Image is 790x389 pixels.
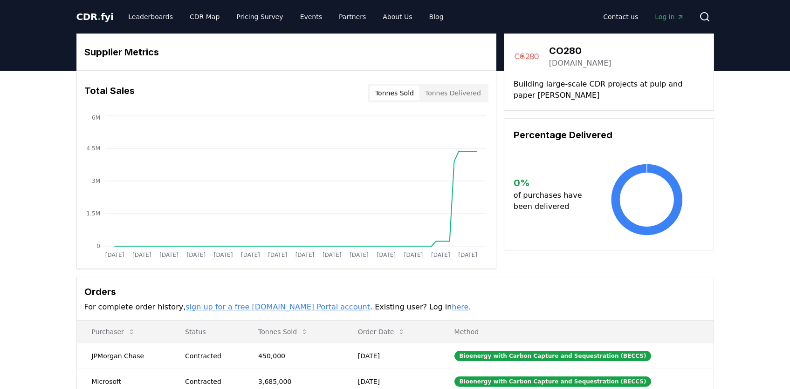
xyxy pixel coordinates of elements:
[96,243,100,249] tspan: 0
[454,376,652,387] div: Bioenergy with Carbon Capture and Sequestration (BECCS)
[370,86,419,101] button: Tonnes Sold
[178,327,236,336] p: Status
[76,11,114,22] span: CDR fyi
[159,252,179,258] tspan: [DATE]
[514,176,590,190] h3: 0 %
[422,8,451,25] a: Blog
[186,252,206,258] tspan: [DATE]
[185,302,370,311] a: sign up for a free [DOMAIN_NAME] Portal account
[86,210,100,217] tspan: 1.5M
[185,351,236,361] div: Contracted
[92,178,100,184] tspan: 3M
[431,252,450,258] tspan: [DATE]
[655,12,684,21] span: Log in
[596,8,646,25] a: Contact us
[84,45,488,59] h3: Supplier Metrics
[350,252,369,258] tspan: [DATE]
[84,322,143,341] button: Purchaser
[182,8,227,25] a: CDR Map
[322,252,341,258] tspan: [DATE]
[229,8,290,25] a: Pricing Survey
[86,145,100,152] tspan: 4.5M
[514,128,704,142] h3: Percentage Delivered
[121,8,180,25] a: Leaderboards
[452,302,468,311] a: here
[514,43,540,69] img: CO280-logo
[92,114,100,121] tspan: 6M
[549,58,611,69] a: [DOMAIN_NAME]
[121,8,451,25] nav: Main
[105,252,124,258] tspan: [DATE]
[185,377,236,386] div: Contracted
[447,327,706,336] p: Method
[97,11,101,22] span: .
[343,343,440,369] td: [DATE]
[84,302,706,313] p: For complete order history, . Existing user? Log in .
[514,190,590,212] p: of purchases have been delivered
[647,8,691,25] a: Log in
[241,252,260,258] tspan: [DATE]
[377,252,396,258] tspan: [DATE]
[295,252,314,258] tspan: [DATE]
[375,8,419,25] a: About Us
[213,252,233,258] tspan: [DATE]
[404,252,423,258] tspan: [DATE]
[243,343,343,369] td: 450,000
[293,8,330,25] a: Events
[132,252,151,258] tspan: [DATE]
[350,322,413,341] button: Order Date
[454,351,652,361] div: Bioenergy with Carbon Capture and Sequestration (BECCS)
[77,343,171,369] td: JPMorgan Chase
[549,44,611,58] h3: CO280
[84,285,706,299] h3: Orders
[251,322,316,341] button: Tonnes Sold
[596,8,691,25] nav: Main
[514,79,704,101] p: Building large-scale CDR projects at pulp and paper [PERSON_NAME]
[268,252,287,258] tspan: [DATE]
[331,8,373,25] a: Partners
[84,84,135,102] h3: Total Sales
[76,10,114,23] a: CDR.fyi
[419,86,487,101] button: Tonnes Delivered
[458,252,477,258] tspan: [DATE]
